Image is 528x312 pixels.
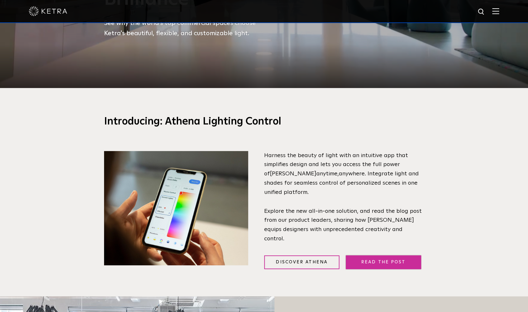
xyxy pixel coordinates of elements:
[264,208,422,242] span: Explore the new all-in-one solution, and read the blog post from our product leaders, sharing how...
[346,255,421,269] a: Read the Post
[264,171,419,195] span: anywhere. Integrate light and shades for seamless control of personalized scenes in one unified p...
[29,6,67,16] img: ketra-logo-2019-white
[492,8,499,14] img: Hamburger%20Nav.svg
[316,171,337,177] span: anytime
[270,171,316,177] span: [PERSON_NAME]
[477,8,485,16] img: search icon
[104,18,274,38] p: See why the world’s top commercial spaces choose Ketra's beautiful, flexible, and customizable li...
[104,151,248,266] img: Lutron Ketra's new mobile app
[264,255,339,269] a: Discover Athena
[337,171,339,177] span: ,
[104,115,424,129] h3: Introducing: Athena Lighting Control
[264,153,408,177] span: Harness the beauty of light with an intuitive app that simplifies design and lets you access the ...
